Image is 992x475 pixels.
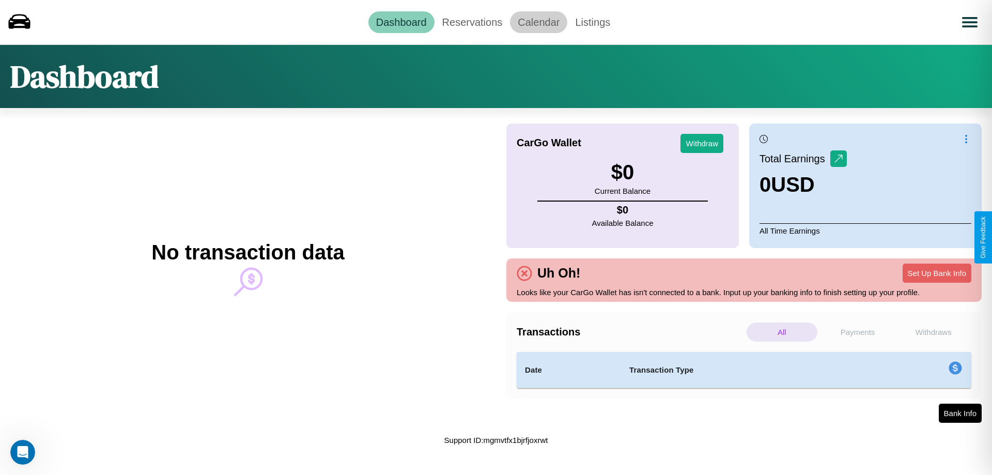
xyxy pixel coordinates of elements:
button: Open menu [955,8,984,37]
div: Give Feedback [980,217,987,258]
a: Listings [567,11,618,33]
a: Reservations [435,11,510,33]
h1: Dashboard [10,55,159,98]
p: Total Earnings [760,149,830,168]
button: Withdraw [680,134,723,153]
p: Payments [823,323,893,342]
p: All Time Earnings [760,223,971,238]
iframe: Intercom live chat [10,440,35,465]
button: Bank Info [939,404,982,423]
h4: Transactions [517,326,744,338]
a: Calendar [510,11,567,33]
h3: $ 0 [595,161,650,184]
p: Available Balance [592,216,654,230]
table: simple table [517,352,971,388]
h2: No transaction data [151,241,344,264]
h3: 0 USD [760,173,847,196]
p: Withdraws [898,323,969,342]
h4: $ 0 [592,204,654,216]
p: Current Balance [595,184,650,198]
h4: Transaction Type [629,364,864,376]
a: Dashboard [368,11,435,33]
p: Looks like your CarGo Wallet has isn't connected to a bank. Input up your banking info to finish ... [517,285,971,299]
p: Support ID: mgmvtfx1bjrfjoxrwt [444,433,548,447]
button: Set Up Bank Info [903,264,971,283]
h4: CarGo Wallet [517,137,581,149]
p: All [747,323,817,342]
h4: Date [525,364,613,376]
h4: Uh Oh! [532,266,585,281]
